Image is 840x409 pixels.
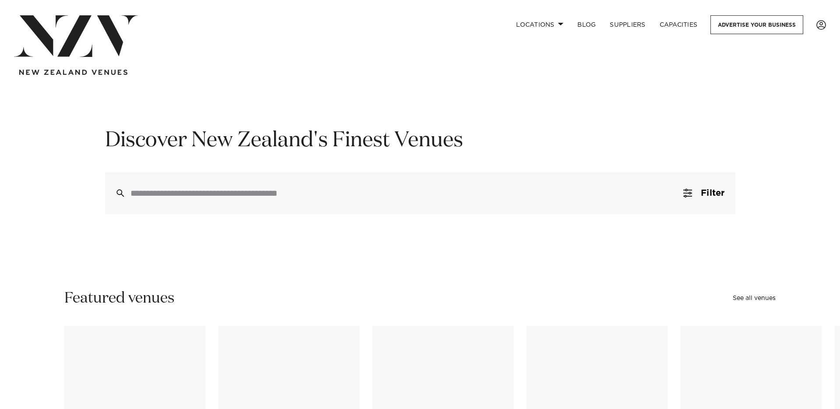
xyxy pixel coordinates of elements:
[710,15,803,34] a: Advertise your business
[701,189,724,197] span: Filter
[673,172,735,214] button: Filter
[19,70,127,75] img: new-zealand-venues-text.png
[603,15,652,34] a: SUPPLIERS
[653,15,705,34] a: Capacities
[509,15,570,34] a: Locations
[733,295,776,301] a: See all venues
[64,289,175,308] h2: Featured venues
[105,127,735,155] h1: Discover New Zealand's Finest Venues
[570,15,603,34] a: BLOG
[14,15,138,57] img: nzv-logo.png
